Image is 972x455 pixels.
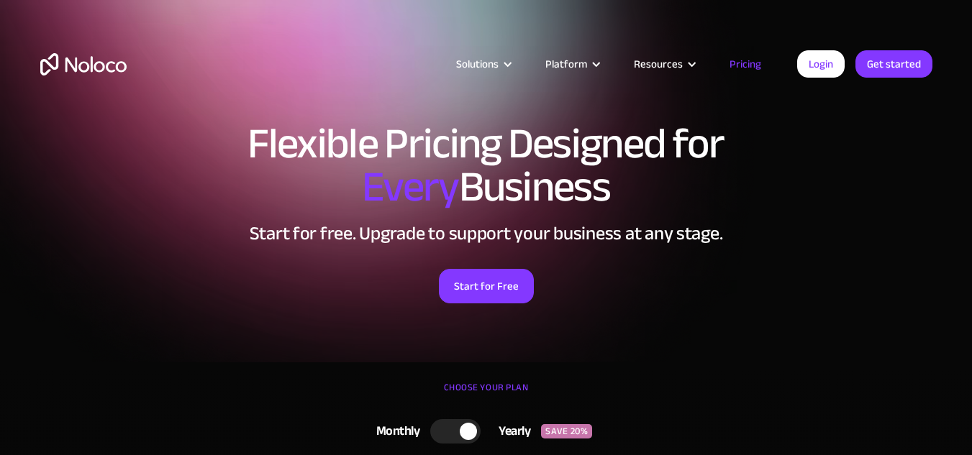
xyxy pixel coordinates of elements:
[527,55,616,73] div: Platform
[358,420,431,442] div: Monthly
[456,55,499,73] div: Solutions
[634,55,683,73] div: Resources
[481,420,541,442] div: Yearly
[438,55,527,73] div: Solutions
[541,424,592,438] div: SAVE 20%
[40,53,127,75] a: home
[40,223,932,244] h2: Start for free. Upgrade to support your business at any stage.
[545,55,587,73] div: Platform
[855,50,932,78] a: Get started
[439,269,534,303] a: Start for Free
[797,50,845,78] a: Login
[712,55,779,73] a: Pricing
[40,122,932,208] h1: Flexible Pricing Designed for Business
[40,377,932,413] div: CHOOSE YOUR PLAN
[362,147,459,227] span: Every
[616,55,712,73] div: Resources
